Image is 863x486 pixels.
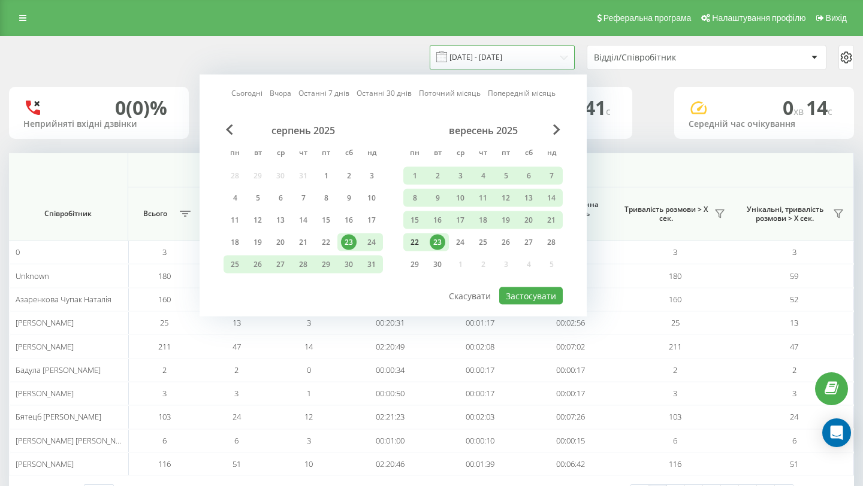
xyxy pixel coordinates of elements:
button: Застосувати [499,287,563,305]
div: ср 13 серп 2025 р. [269,211,292,229]
span: 3 [234,388,239,399]
div: сб 16 серп 2025 р. [337,211,360,229]
div: пт 22 серп 2025 р. [315,233,337,251]
td: 00:00:50 [345,382,435,405]
div: пн 25 серп 2025 р. [224,256,246,274]
div: сб 23 серп 2025 р. [337,233,360,251]
abbr: четвер [294,145,312,163]
div: сб 30 серп 2025 р. [337,256,360,274]
div: серпень 2025 [224,124,383,136]
div: 20 [521,212,536,228]
a: Поточний місяць [419,87,481,99]
div: 14 [295,212,311,228]
div: 16 [341,212,357,228]
span: 59 [790,271,798,281]
span: [PERSON_NAME] [16,388,74,399]
div: 15 [407,212,423,228]
div: 6 [273,190,288,206]
div: чт 21 серп 2025 р. [292,233,315,251]
div: 31 [364,257,379,272]
td: 00:07:26 [526,405,616,429]
div: 23 [341,235,357,250]
span: хв [793,105,806,118]
div: сб 13 вер 2025 р. [517,189,540,207]
span: 14 [304,341,313,352]
span: 14 [806,95,832,120]
abbr: неділя [363,145,381,163]
td: 00:01:17 [435,311,526,335]
abbr: середа [451,145,469,163]
div: 30 [341,257,357,272]
div: 12 [498,190,514,206]
span: 25 [671,317,680,328]
div: вт 16 вер 2025 р. [426,211,449,229]
abbr: вівторок [249,145,267,163]
div: пн 29 вер 2025 р. [403,256,426,274]
span: 24 [790,411,798,422]
div: 8 [407,190,423,206]
div: ср 20 серп 2025 р. [269,233,292,251]
span: Тривалість розмови > Х сек. [621,205,710,223]
div: 1 [318,168,334,184]
abbr: вівторок [429,145,446,163]
div: 13 [273,212,288,228]
abbr: п’ятниця [497,145,515,163]
span: [PERSON_NAME] [16,341,74,352]
div: 5 [250,190,265,206]
div: вт 23 вер 2025 р. [426,233,449,251]
div: 19 [498,212,514,228]
div: 30 [430,257,445,272]
abbr: субота [340,145,358,163]
div: 3 [364,168,379,184]
div: вересень 2025 [403,124,563,136]
span: 10 [304,458,313,469]
span: c [828,105,832,118]
div: 10 [364,190,379,206]
td: 00:00:17 [435,382,526,405]
div: 25 [475,235,491,250]
span: 103 [669,411,681,422]
span: 0 [16,247,20,257]
div: нд 21 вер 2025 р. [540,211,563,229]
div: 4 [475,168,491,184]
a: Сьогодні [231,87,262,99]
td: 00:01:00 [345,429,435,452]
div: вт 9 вер 2025 р. [426,189,449,207]
a: Вчора [270,87,291,99]
div: вт 5 серп 2025 р. [246,189,269,207]
div: 18 [475,212,491,228]
span: Бадула [PERSON_NAME] [16,364,101,375]
div: 7 [295,190,311,206]
div: ср 3 вер 2025 р. [449,167,472,185]
span: 51 [790,458,798,469]
span: c [606,105,611,118]
td: 00:02:03 [435,405,526,429]
div: вт 30 вер 2025 р. [426,256,449,274]
span: 41 [584,95,611,120]
span: [PERSON_NAME] [16,317,74,328]
div: 24 [364,235,379,250]
div: 26 [250,257,265,272]
div: нд 24 серп 2025 р. [360,233,383,251]
span: 1 [307,388,311,399]
span: 3 [162,247,167,257]
abbr: середа [271,145,289,163]
div: 9 [341,190,357,206]
span: 2 [792,364,796,375]
span: 160 [669,294,681,305]
div: 8 [318,190,334,206]
span: 211 [669,341,681,352]
span: Бятецб [PERSON_NAME] [16,411,101,422]
div: 22 [318,235,334,250]
div: пт 8 серп 2025 р. [315,189,337,207]
div: ср 27 серп 2025 р. [269,256,292,274]
abbr: понеділок [226,145,244,163]
span: 3 [792,388,796,399]
div: пн 18 серп 2025 р. [224,233,246,251]
div: пн 22 вер 2025 р. [403,233,426,251]
td: 00:00:17 [526,359,616,382]
div: 7 [544,168,559,184]
span: 3 [307,435,311,446]
div: 9 [430,190,445,206]
div: Відділ/Співробітник [594,53,737,63]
